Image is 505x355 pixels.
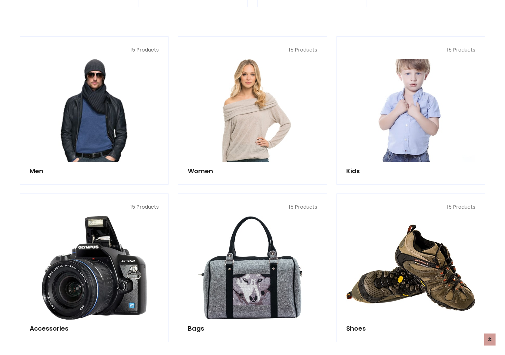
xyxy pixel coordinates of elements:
[188,203,317,211] p: 15 Products
[188,325,317,332] h5: Bags
[346,167,475,175] h5: Kids
[30,46,159,54] p: 15 Products
[346,46,475,54] p: 15 Products
[30,203,159,211] p: 15 Products
[30,325,159,332] h5: Accessories
[346,203,475,211] p: 15 Products
[346,325,475,332] h5: Shoes
[188,167,317,175] h5: Women
[188,46,317,54] p: 15 Products
[30,167,159,175] h5: Men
